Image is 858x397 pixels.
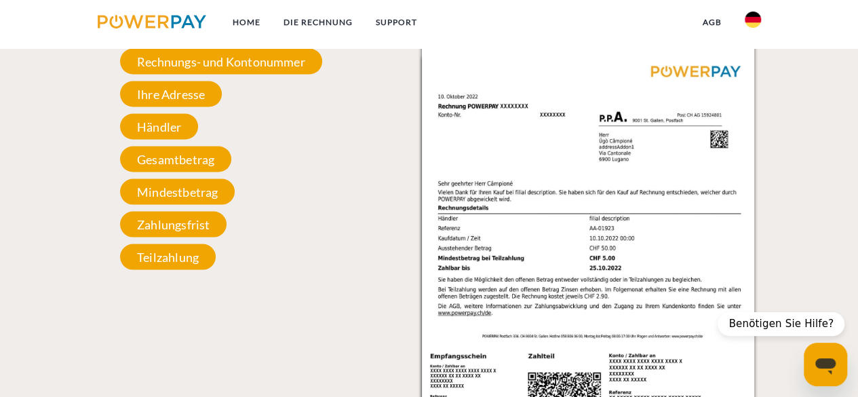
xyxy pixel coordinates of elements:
span: Ihre Adresse [120,81,222,107]
a: Home [220,10,271,35]
span: Teilzahlung [120,244,216,269]
span: Zahlungsfrist [120,211,227,237]
a: agb [691,10,733,35]
img: de [745,12,761,28]
span: Händler [120,113,198,139]
a: DIE RECHNUNG [271,10,364,35]
a: SUPPORT [364,10,428,35]
div: Benötigen Sie Hilfe? [718,312,844,336]
iframe: Schaltfläche zum Öffnen des Messaging-Fensters; Konversation läuft [804,343,847,386]
span: Gesamtbetrag [120,146,231,172]
span: Mindestbetrag [120,178,235,204]
span: Rechnungs- und Kontonummer [120,48,322,74]
img: logo-powerpay.svg [98,15,207,29]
